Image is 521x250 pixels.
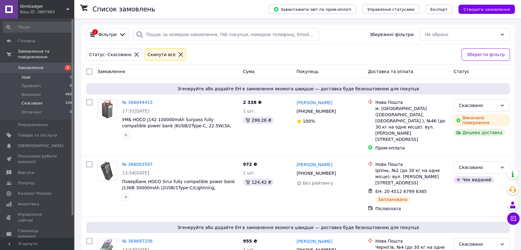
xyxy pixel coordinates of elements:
span: 972 ₴ [243,162,257,167]
span: Збережені фільтри: [370,31,415,38]
span: Виконані [22,92,41,97]
span: ЕН: 20 4512 6799 6385 [375,189,427,194]
button: Чат з покупцем [507,212,519,225]
span: Повідомлення [18,122,48,128]
input: Пошук за номером замовлення, ПІБ покупця, номером телефону, Email, номером накладної [133,28,319,41]
div: Ваш ID: 3897965 [20,9,74,15]
div: Не обрано [425,31,497,38]
div: Скасовано [459,102,497,109]
span: Покупець [297,69,318,74]
span: Каталог ProSale [18,191,51,196]
span: Доставка та оплата [368,69,413,74]
a: Створити замовлення [452,6,515,11]
div: [PHONE_NUMBER] [295,169,337,178]
div: Заплановано [375,196,410,203]
span: Прийняті [22,83,41,89]
span: Замовлення та повідомлення [18,49,74,60]
div: Нова Пошта [375,238,449,244]
span: Аналітика [18,201,39,207]
span: 1 шт. [243,109,255,113]
button: Експорт [425,5,453,14]
span: Статус [453,69,469,74]
span: 1 шт. [243,170,255,175]
span: Завантажити звіт по пром-оплаті [273,6,351,12]
span: Без рейтингу [303,181,333,186]
span: 0 [70,109,72,115]
a: Фото товару [97,99,117,119]
span: Оплачені [22,109,41,115]
a: УМБ HOCO J142 100000mAh Surpass fully compatible power bank |6USB/2Type-C, 22.5W/3A, PD/QC| [122,117,231,134]
a: № 364697256 [122,239,153,244]
span: 1 [70,75,72,80]
button: Зберегти фільтр [462,48,510,61]
span: Управління статусами [367,7,414,12]
span: Відгуки [18,170,34,175]
div: 299.26 ₴ [243,117,274,124]
button: Управління статусами [362,5,419,14]
div: Пром-оплата [375,145,449,151]
span: Зберегти фільтр [467,51,505,58]
button: Створити замовлення [458,5,515,14]
span: 955 ₴ [243,239,257,244]
button: Завантажити звіт по пром-оплаті [269,5,356,14]
a: [PERSON_NAME] [297,238,332,244]
span: DimGadget [20,4,66,9]
img: Фото товару [98,162,117,181]
span: 1 [65,65,71,70]
span: Cума [243,69,254,74]
span: Управління сайтом [18,212,57,223]
span: 2 338 ₴ [243,100,262,105]
div: Скасовано [459,241,497,248]
div: м. [GEOGRAPHIC_DATA] ([GEOGRAPHIC_DATA], [GEOGRAPHIC_DATA].), №46 (до 30 кг на одне місце): вул. ... [375,105,449,142]
span: 109 [65,100,72,106]
div: Нова Пошта [375,99,449,105]
div: Дешева доставка [453,129,505,136]
span: Згенеруйте або додайте ЕН в замовлення якомога швидше — доставка буде безкоштовною для покупця [89,224,507,231]
div: Ірпінь, №2 (до 30 кг на одне місце): вул. [PERSON_NAME][STREET_ADDRESS] [375,167,449,186]
a: № 366044415 [122,100,153,105]
span: Замовлення [18,65,43,71]
span: Експорт [430,7,448,12]
span: Показники роботи компанії [18,154,57,165]
span: 100% [303,119,315,124]
span: 6 [70,83,72,89]
div: Статус: Скасовано [88,51,133,58]
div: 124.42 ₴ [243,178,274,186]
input: Пошук [3,22,72,33]
span: Гаманець компанії [18,228,57,239]
h1: Список замовлень [92,6,155,13]
span: Фільтри [98,31,117,38]
a: № 366003597 [122,162,153,167]
span: 460 [65,92,72,97]
span: 17:31[DATE] [122,109,149,113]
span: [DEMOGRAPHIC_DATA] [18,143,64,149]
a: Повербанк HOCO Sirui fully compatible power bank J136B 30000mAh |2USB/1Type-C/Lightning, 22.5W/3A... [122,179,235,196]
span: Нові [22,75,31,80]
div: [PHONE_NUMBER] [295,107,337,116]
a: [PERSON_NAME] [297,162,332,168]
div: Чек виданий [453,176,494,183]
div: Виконано повернення [453,114,510,126]
div: Нова Пошта [375,161,449,167]
span: Товари та послуги [18,133,57,138]
img: Фото товару [98,100,117,119]
div: Cкинути все [146,51,177,58]
a: [PERSON_NAME] [297,100,332,106]
a: Фото товару [97,161,117,181]
span: 13:54[DATE] [122,170,149,175]
div: Післяплата [375,206,449,212]
span: Скасовані [22,100,43,106]
span: Головна [18,38,35,44]
span: Замовлення [97,69,125,74]
span: Покупці [18,180,35,186]
span: Створити замовлення [463,7,510,12]
span: Згенеруйте або додайте ЕН в замовлення якомога швидше — доставка буде безкоштовною для покупця [89,86,507,92]
div: Скасовано [459,164,497,171]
